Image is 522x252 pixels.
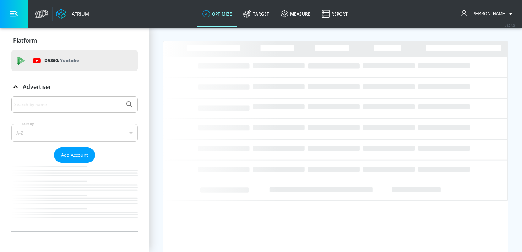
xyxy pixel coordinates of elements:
[11,163,138,231] nav: list of Advertiser
[316,1,353,27] a: Report
[11,96,138,231] div: Advertiser
[11,77,138,97] div: Advertiser
[11,30,138,50] div: Platform
[238,1,275,27] a: Target
[13,37,37,44] p: Platform
[11,124,138,142] div: A-Z
[60,57,79,64] p: Youtube
[14,100,122,109] input: Search by name
[23,83,51,91] p: Advertiser
[54,147,95,163] button: Add Account
[197,1,238,27] a: optimize
[275,1,316,27] a: measure
[11,50,138,71] div: DV360: Youtube
[20,122,36,126] label: Sort By
[505,23,515,27] span: v 4.24.0
[69,11,89,17] div: Atrium
[468,11,506,16] span: login as: kacey.labar@zefr.com
[61,151,88,159] span: Add Account
[461,10,515,18] button: [PERSON_NAME]
[44,57,79,65] p: DV360:
[56,9,89,19] a: Atrium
